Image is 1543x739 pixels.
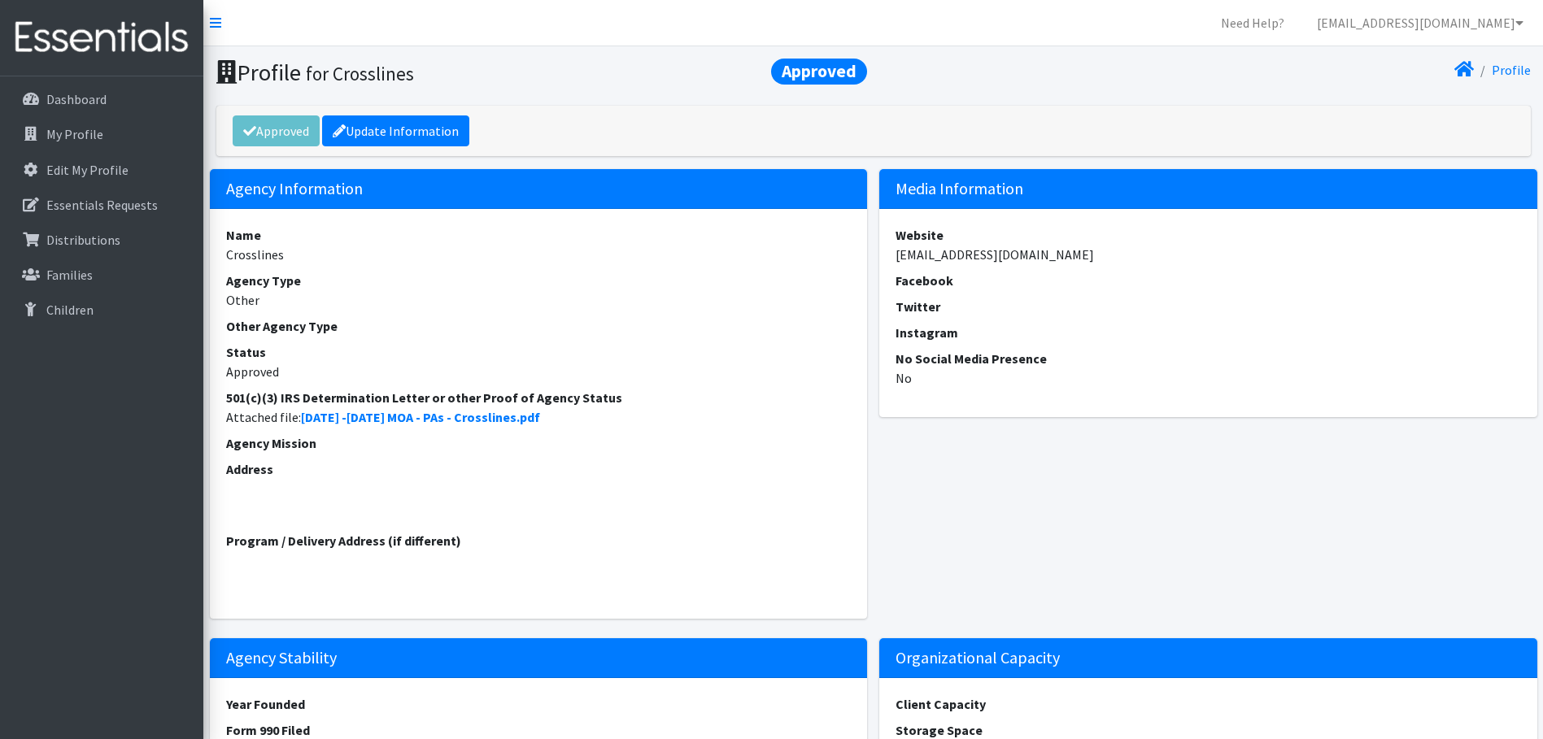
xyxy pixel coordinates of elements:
a: Families [7,259,197,291]
dd: Crosslines [226,245,852,264]
p: Families [46,267,93,283]
h1: Profile [216,59,868,87]
p: My Profile [46,126,103,142]
p: Children [46,302,94,318]
p: Distributions [46,232,120,248]
h5: Media Information [879,169,1537,209]
dd: Attached file: [226,407,852,427]
dt: Name [226,225,852,245]
h5: Organizational Capacity [879,638,1537,678]
a: Need Help? [1208,7,1297,39]
a: Distributions [7,224,197,256]
dt: Year Founded [226,694,852,714]
a: My Profile [7,118,197,150]
a: Edit My Profile [7,154,197,186]
img: HumanEssentials [7,11,197,65]
dt: Instagram [896,323,1521,342]
dt: Status [226,342,852,362]
small: for Crosslines [306,62,414,85]
p: Essentials Requests [46,197,158,213]
dt: Other Agency Type [226,316,852,336]
dt: Website [896,225,1521,245]
strong: Program / Delivery Address (if different) [226,533,461,549]
dd: No [896,368,1521,388]
dt: Twitter [896,297,1521,316]
span: Approved [771,59,867,85]
dd: Other [226,290,852,310]
a: Profile [1492,62,1531,78]
dd: [EMAIL_ADDRESS][DOMAIN_NAME] [896,245,1521,264]
p: Edit My Profile [46,162,129,178]
h5: Agency Stability [210,638,868,678]
dt: Client Capacity [896,694,1521,714]
dt: Agency Type [226,271,852,290]
a: [EMAIL_ADDRESS][DOMAIN_NAME] [1304,7,1536,39]
dt: 501(c)(3) IRS Determination Letter or other Proof of Agency Status [226,388,852,407]
a: Children [7,293,197,326]
dt: No Social Media Presence [896,349,1521,368]
p: Dashboard [46,91,107,107]
a: Dashboard [7,83,197,115]
dt: Agency Mission [226,433,852,453]
a: Essentials Requests [7,189,197,221]
dt: Facebook [896,271,1521,290]
strong: Address [226,461,273,477]
h5: Agency Information [210,169,868,209]
dd: Approved [226,362,852,381]
a: Update Information [322,115,469,146]
a: [DATE] -[DATE] MOA - PAs - Crosslines.pdf [301,409,540,425]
